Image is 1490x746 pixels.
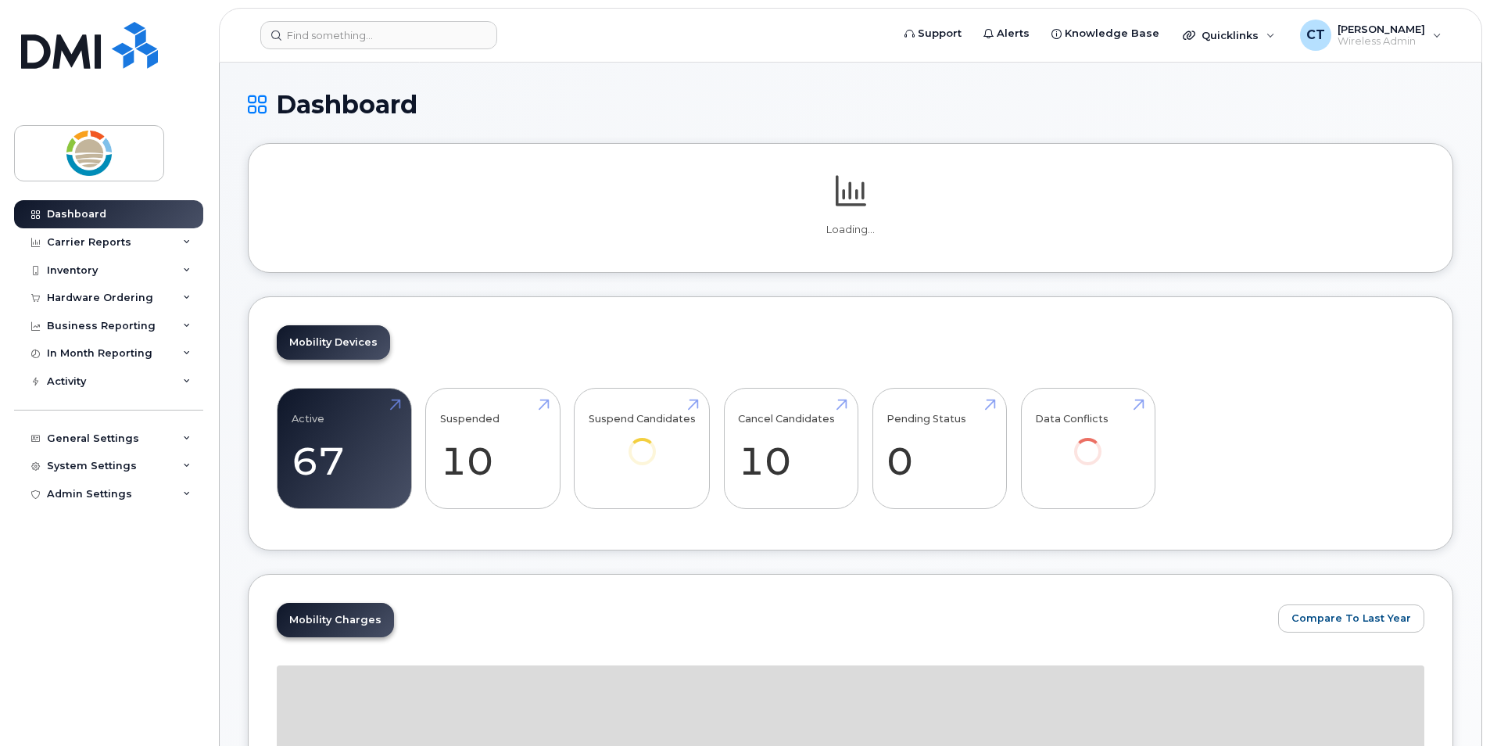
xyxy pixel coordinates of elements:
h1: Dashboard [248,91,1453,118]
a: Suspended 10 [440,397,546,500]
button: Compare To Last Year [1278,604,1424,633]
span: Compare To Last Year [1291,611,1411,626]
a: Cancel Candidates 10 [738,397,843,500]
a: Mobility Charges [277,603,394,637]
p: Loading... [277,223,1424,237]
a: Data Conflicts [1035,397,1141,487]
a: Pending Status 0 [886,397,992,500]
a: Mobility Devices [277,325,390,360]
a: Active 67 [292,397,397,500]
a: Suspend Candidates [589,397,696,487]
